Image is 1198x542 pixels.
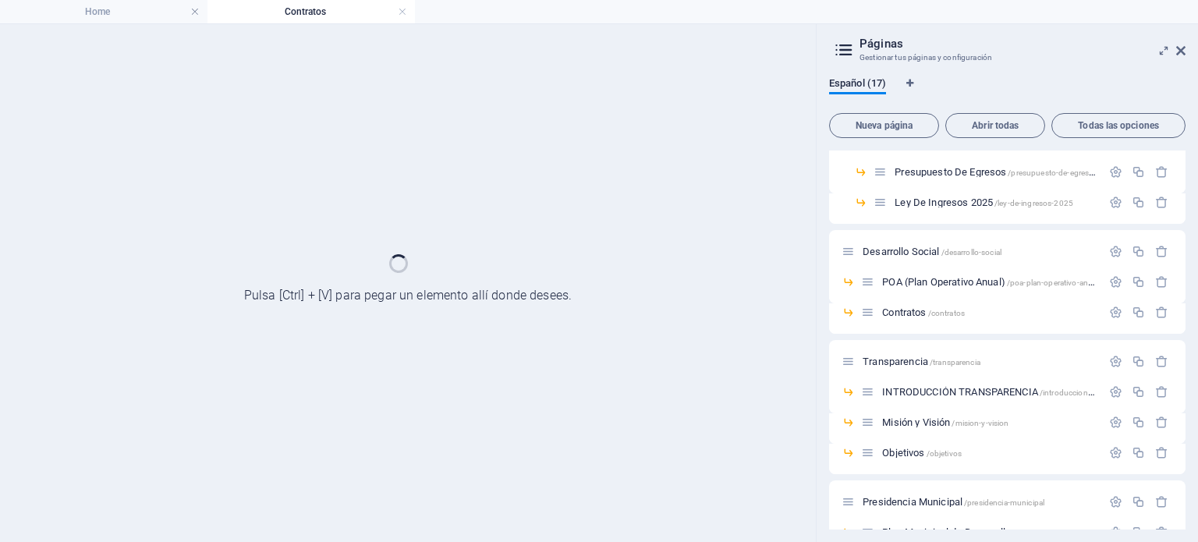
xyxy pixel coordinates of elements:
div: Pestañas de idiomas [829,77,1186,107]
div: Eliminar [1155,355,1168,368]
div: Duplicar [1132,245,1145,258]
span: Nueva página [836,121,932,130]
div: Eliminar [1155,495,1168,508]
span: Haz clic para abrir la página [895,166,1097,178]
span: Haz clic para abrir la página [863,496,1044,508]
div: Objetivos/objetivos [877,448,1101,458]
div: Configuración [1109,495,1122,508]
div: Eliminar [1155,385,1168,399]
span: /introduccion-transparencia [1040,388,1138,397]
span: /transparencia [930,358,980,367]
div: Configuración [1109,355,1122,368]
span: Español (17) [829,74,886,96]
div: Eliminar [1155,416,1168,429]
div: Eliminar [1155,446,1168,459]
span: Haz clic para abrir la página [882,276,1098,288]
div: Configuración [1109,416,1122,429]
div: Configuración [1109,245,1122,258]
div: Duplicar [1132,196,1145,209]
div: Configuración [1109,275,1122,289]
span: Haz clic para abrir la página [895,197,1073,208]
span: Contratos [882,306,965,318]
h4: Contratos [207,3,415,20]
span: /poa-plan-operativo-anual [1007,278,1098,287]
span: /presupuesto-de-egresos [1008,168,1097,177]
span: Haz clic para abrir la página [882,416,1008,428]
div: Configuración [1109,165,1122,179]
h3: Gestionar tus páginas y configuración [860,51,1154,65]
div: Duplicar [1132,306,1145,319]
span: /objetivos [927,449,962,458]
span: /ley-de-ingresos-2025 [994,199,1073,207]
div: Configuración [1109,385,1122,399]
h2: Páginas [860,37,1186,51]
div: Configuración [1109,196,1122,209]
div: Duplicar [1132,446,1145,459]
div: POA (Plan Operativo Anual)/poa-plan-operativo-anual [877,277,1101,287]
div: Misión y Visión/mision-y-vision [877,417,1101,427]
div: Duplicar [1132,355,1145,368]
div: Duplicar [1132,275,1145,289]
div: Ley De Ingresos 2025/ley-de-ingresos-2025 [890,197,1101,207]
span: Haz clic para abrir la página [863,356,980,367]
div: Eliminar [1155,306,1168,319]
button: Todas las opciones [1051,113,1186,138]
div: Eliminar [1155,245,1168,258]
div: Duplicar [1132,526,1145,539]
div: Duplicar [1132,495,1145,508]
div: Duplicar [1132,165,1145,179]
div: Contratos/contratos [877,307,1101,317]
span: /presidencia-municipal [964,498,1044,507]
span: Abrir todas [952,121,1038,130]
div: Eliminar [1155,165,1168,179]
div: INTRODUCCIÓN TRANSPARENCIA/introduccion-transparencia [877,387,1101,397]
span: Haz clic para abrir la página [882,386,1137,398]
span: /mision-y-vision [952,419,1008,427]
button: Nueva página [829,113,939,138]
div: Configuración [1109,306,1122,319]
div: Presupuesto De Egresos/presupuesto-de-egresos [890,167,1101,177]
div: Transparencia/transparencia [858,356,1101,367]
div: Presidencia Municipal/presidencia-municipal [858,497,1101,507]
span: Haz clic para abrir la página [863,246,1001,257]
div: Eliminar [1155,526,1168,539]
div: Eliminar [1155,275,1168,289]
div: Configuración [1109,446,1122,459]
button: Abrir todas [945,113,1045,138]
div: Eliminar [1155,196,1168,209]
span: /plan-municipal-de-desarrollo [1012,529,1116,537]
div: Configuración [1109,526,1122,539]
span: Todas las opciones [1058,121,1179,130]
div: Desarrollo Social/desarrollo-social [858,246,1101,257]
span: /desarrollo-social [941,248,1002,257]
span: /contratos [928,309,965,317]
span: Haz clic para abrir la página [882,447,962,459]
div: Duplicar [1132,416,1145,429]
div: Plan Municipal de Desarrollo/plan-municipal-de-desarrollo [877,527,1101,537]
div: Duplicar [1132,385,1145,399]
